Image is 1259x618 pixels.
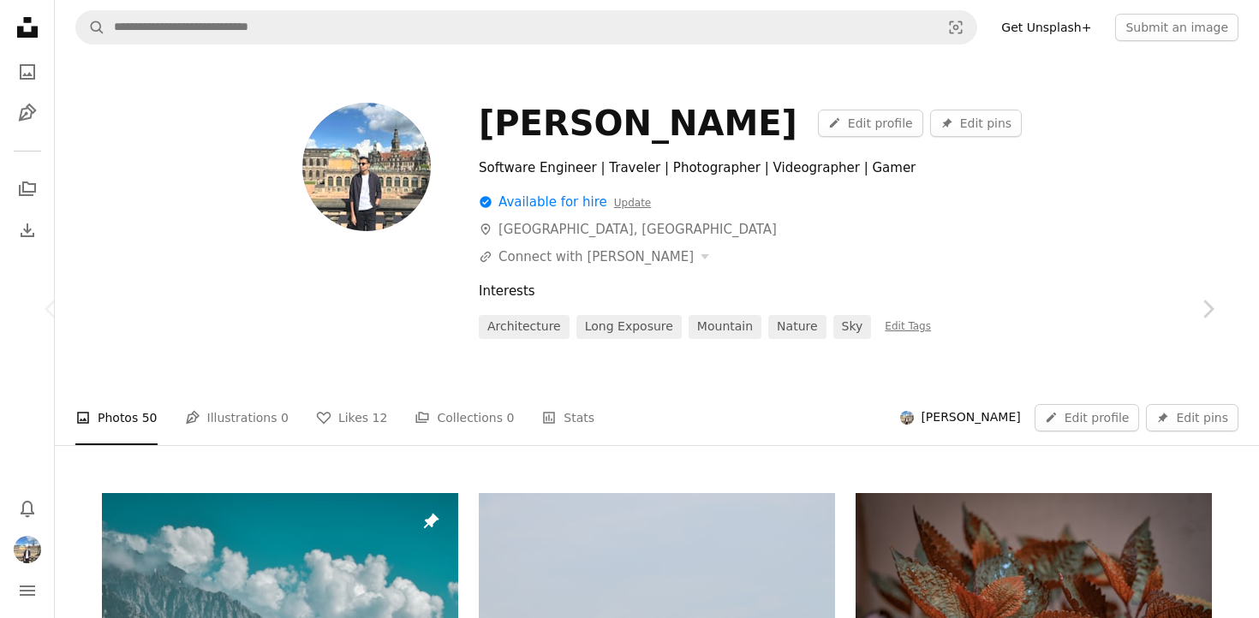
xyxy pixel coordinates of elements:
[10,213,45,247] a: Download History
[576,315,682,339] a: Long exposure
[479,157,992,178] div: Software Engineer | Traveler | Photographer | Videographer | Gamer
[541,390,594,445] a: Stats
[818,110,923,137] a: Edit profile
[479,103,797,144] div: [PERSON_NAME]
[614,197,651,209] a: Update
[479,222,777,237] a: [GEOGRAPHIC_DATA], [GEOGRAPHIC_DATA]
[479,281,1212,301] div: Interests
[479,315,570,339] a: Architecture
[833,315,872,339] a: sky
[10,573,45,608] button: Menu
[935,11,976,44] button: Visual search
[10,491,45,526] button: Notifications
[10,532,45,567] button: Profile
[76,11,105,44] button: Search Unsplash
[479,192,651,212] div: Available for hire
[14,536,41,563] img: Avatar of user Ahmed
[991,14,1101,41] a: Get Unsplash+
[506,408,514,427] span: 0
[415,390,514,445] a: Collections 0
[10,96,45,130] a: Illustrations
[1146,404,1238,431] button: Edit pins
[479,247,709,267] button: Connect with [PERSON_NAME]
[10,172,45,206] a: Collections
[1035,404,1140,431] a: Edit profile
[10,55,45,89] a: Photos
[921,409,1020,426] span: [PERSON_NAME]
[1156,227,1259,391] a: Next
[302,103,431,231] img: Avatar of user Ahmed
[885,320,931,332] span: Edit Tags
[885,320,931,334] a: Edit Tags
[689,315,761,339] a: mountain
[185,390,289,445] a: Illustrations 0
[930,110,1023,137] button: Edit pins
[768,315,826,339] a: nature
[900,411,914,425] img: Avatar of user Ahmed
[1115,14,1238,41] button: Submit an image
[281,408,289,427] span: 0
[373,408,388,427] span: 12
[75,10,977,45] form: Find visuals sitewide
[316,390,388,445] a: Likes 12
